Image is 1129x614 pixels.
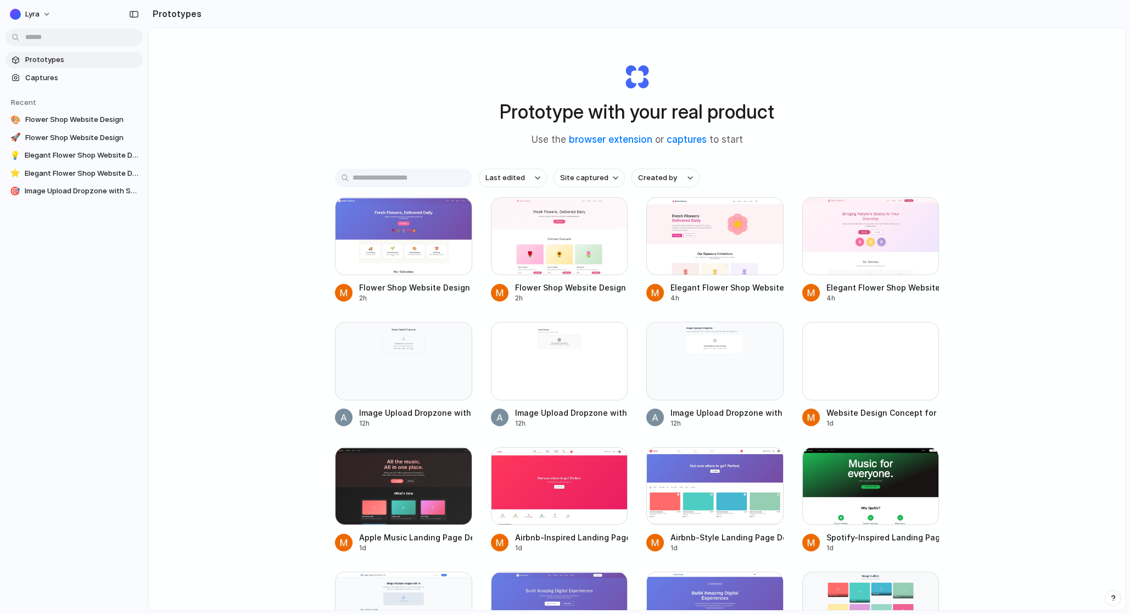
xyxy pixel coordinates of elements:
[5,130,143,146] a: 🚀Flower Shop Website Design
[5,147,143,164] a: 💡Elegant Flower Shop Website Design
[826,407,940,418] div: Website Design Concept for FDSA Platform
[670,532,784,543] div: Airbnb-Style Landing Page Design
[335,322,472,428] a: Image Upload Dropzone with Selected Format SupportImage Upload Dropzone with Selected Format Supp...
[5,165,143,182] a: ⭐Elegant Flower Shop Website Design
[631,169,700,187] button: Created by
[532,133,743,147] span: Use the or to start
[25,54,138,65] span: Prototypes
[515,282,626,293] div: Flower Shop Website Design
[359,293,470,303] div: 2h
[5,52,143,68] a: Prototypes
[25,72,138,83] span: Captures
[491,322,628,428] a: Image Upload Dropzone with Supported FormatsImage Upload Dropzone with Supported Formats12h
[646,197,784,303] a: Elegant Flower Shop Website DesignElegant Flower Shop Website Design4h
[670,543,784,553] div: 1d
[515,532,628,543] div: Airbnb-Inspired Landing Page Design
[826,418,940,428] div: 1d
[335,197,472,303] a: Flower Shop Website DesignFlower Shop Website Design2h
[670,418,784,428] div: 12h
[359,407,472,418] div: Image Upload Dropzone with Selected Format Support
[670,293,784,303] div: 4h
[826,282,940,293] div: Elegant Flower Shop Website Design
[359,282,470,293] div: Flower Shop Website Design
[479,169,547,187] button: Last edited
[826,543,940,553] div: 1d
[802,447,940,553] a: Spotify-Inspired Landing Page DesignSpotify-Inspired Landing Page Design1d
[25,150,138,161] span: Elegant Flower Shop Website Design
[515,293,626,303] div: 2h
[491,447,628,553] a: Airbnb-Inspired Landing Page DesignAirbnb-Inspired Landing Page Design1d
[802,197,940,303] a: Elegant Flower Shop Website DesignElegant Flower Shop Website Design4h
[500,97,774,126] h1: Prototype with your real product
[148,7,202,20] h2: Prototypes
[515,543,628,553] div: 1d
[11,98,36,107] span: Recent
[25,132,138,143] span: Flower Shop Website Design
[359,543,472,553] div: 1d
[826,293,940,303] div: 4h
[638,172,677,183] span: Created by
[491,197,628,303] a: Flower Shop Website DesignFlower Shop Website Design2h
[359,418,472,428] div: 12h
[10,150,20,161] div: 💡
[25,114,138,125] span: Flower Shop Website Design
[670,407,784,418] div: Image Upload Dropzone with Multiple Format Support
[515,407,628,418] div: Image Upload Dropzone with Supported Formats
[826,532,940,543] div: Spotify-Inspired Landing Page Design
[335,447,472,553] a: Apple Music Landing Page DesignApple Music Landing Page Design1d
[560,172,608,183] span: Site captured
[25,168,138,179] span: Elegant Flower Shop Website Design
[646,447,784,553] a: Airbnb-Style Landing Page DesignAirbnb-Style Landing Page Design1d
[554,169,625,187] button: Site captured
[10,132,21,143] div: 🚀
[10,168,20,179] div: ⭐
[485,172,525,183] span: Last edited
[802,322,940,428] a: Website Design Concept for FDSA PlatformWebsite Design Concept for FDSA Platform1d
[25,9,40,20] span: Lyra
[569,134,652,145] a: browser extension
[515,418,628,428] div: 12h
[10,186,20,197] div: 🎯
[359,532,472,543] div: Apple Music Landing Page Design
[5,70,143,86] a: Captures
[667,134,707,145] a: captures
[670,282,784,293] div: Elegant Flower Shop Website Design
[5,183,143,199] a: 🎯Image Upload Dropzone with Selected Format Support
[25,186,138,197] span: Image Upload Dropzone with Selected Format Support
[5,111,143,128] a: 🎨Flower Shop Website Design
[646,322,784,428] a: Image Upload Dropzone with Multiple Format SupportImage Upload Dropzone with Multiple Format Supp...
[10,114,21,125] div: 🎨
[5,5,57,23] button: Lyra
